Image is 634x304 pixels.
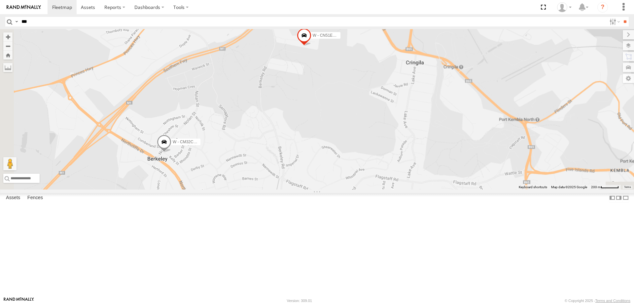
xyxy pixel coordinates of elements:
[3,193,23,202] label: Assets
[3,32,13,41] button: Zoom in
[313,33,371,38] span: W - CN51ES - [PERSON_NAME]
[3,157,17,170] button: Drag Pegman onto the map to open Street View
[3,63,13,72] label: Measure
[7,5,41,10] img: rand-logo.svg
[14,17,19,26] label: Search Query
[519,185,547,190] button: Keyboard shortcuts
[609,193,616,203] label: Dock Summary Table to the Left
[591,185,601,189] span: 200 m
[622,193,629,203] label: Hide Summary Table
[623,74,634,83] label: Map Settings
[616,193,622,203] label: Dock Summary Table to the Right
[24,193,46,202] label: Fences
[565,299,630,303] div: © Copyright 2025 -
[607,17,621,26] label: Search Filter Options
[624,186,631,189] a: Terms (opens in new tab)
[555,2,574,12] div: Tye Clark
[595,299,630,303] a: Terms and Conditions
[551,185,587,189] span: Map data ©2025 Google
[287,299,312,303] div: Version: 309.01
[597,2,608,13] i: ?
[3,51,13,60] button: Zoom Home
[4,297,34,304] a: Visit our Website
[173,140,232,144] span: W - CM32CA - [PERSON_NAME]
[3,41,13,51] button: Zoom out
[589,185,621,190] button: Map Scale: 200 m per 51 pixels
